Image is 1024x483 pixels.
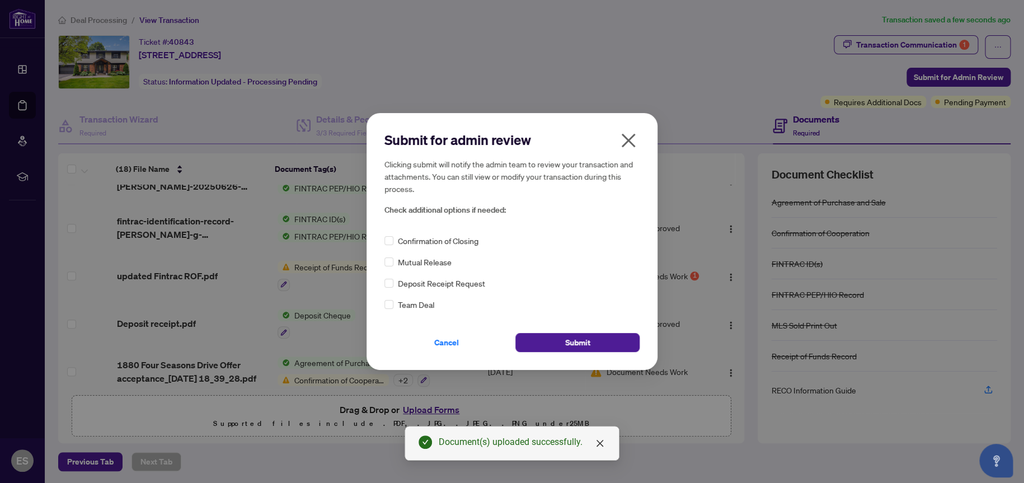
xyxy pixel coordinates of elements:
span: Cancel [434,334,459,351]
a: Close [594,437,606,449]
button: Open asap [979,444,1013,477]
button: Cancel [384,333,509,352]
span: close [595,439,604,448]
span: close [619,132,637,149]
span: check-circle [419,435,432,449]
button: Submit [515,333,640,352]
span: Deposit Receipt Request [398,277,485,289]
span: Mutual Release [398,256,452,268]
span: Team Deal [398,298,434,311]
span: Confirmation of Closing [398,235,478,247]
span: Submit [565,334,590,351]
div: Document(s) uploaded successfully. [439,435,605,449]
span: Check additional options if needed: [384,204,640,217]
h5: Clicking submit will notify the admin team to review your transaction and attachments. You can st... [384,158,640,195]
h2: Submit for admin review [384,131,640,149]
